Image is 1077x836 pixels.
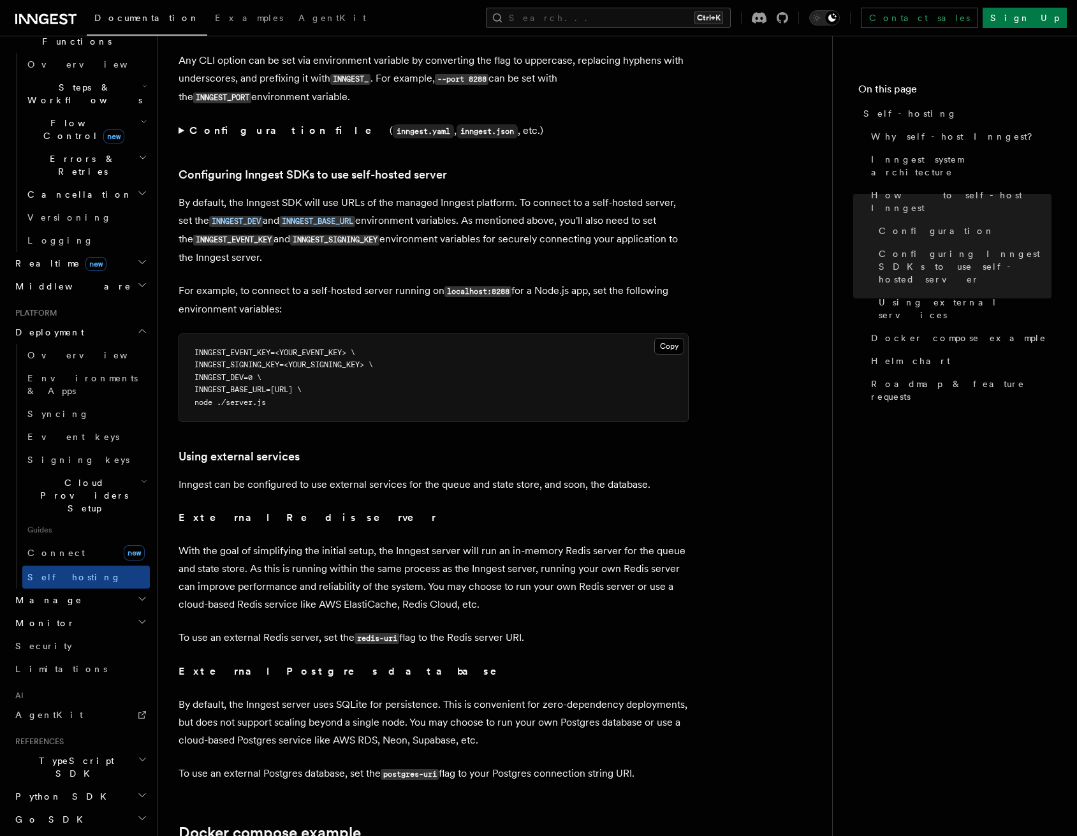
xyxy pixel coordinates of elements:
[874,242,1051,291] a: Configuring Inngest SDKs to use self-hosted server
[866,125,1051,148] a: Why self-host Inngest?
[179,166,447,184] a: Configuring Inngest SDKs to use self-hosted server
[22,188,133,201] span: Cancellation
[22,566,150,589] a: Self hosting
[22,344,150,367] a: Overview
[858,102,1051,125] a: Self-hosting
[22,540,150,566] a: Connectnew
[435,74,488,85] code: --port 8288
[179,52,689,106] p: Any CLI option can be set via environment variable by converting the flag to uppercase, replacing...
[179,629,689,647] p: To use an external Redis server, set the flag to the Redis server URI.
[22,471,150,520] button: Cloud Providers Setup
[22,402,150,425] a: Syncing
[10,589,150,612] button: Manage
[22,448,150,471] a: Signing keys
[486,8,731,28] button: Search...Ctrl+K
[866,148,1051,184] a: Inngest system architecture
[10,808,150,831] button: Go SDK
[193,92,251,103] code: INNGEST_PORT
[22,117,140,142] span: Flow Control
[983,8,1067,28] a: Sign Up
[10,594,82,606] span: Manage
[10,749,150,785] button: TypeScript SDK
[654,338,684,355] button: Copy
[215,13,283,23] span: Examples
[381,769,439,780] code: postgres-uri
[863,107,957,120] span: Self-hosting
[298,13,366,23] span: AgentKit
[207,4,291,34] a: Examples
[10,344,150,589] div: Deployment
[27,455,129,465] span: Signing keys
[27,59,159,70] span: Overview
[179,448,300,466] a: Using external services
[444,286,511,297] code: localhost:8288
[291,4,374,34] a: AgentKit
[179,511,436,524] strong: External Redis server
[194,360,373,369] span: INNGEST_SIGNING_KEY=<YOUR_SIGNING_KEY> \
[22,53,150,76] a: Overview
[355,633,399,644] code: redis-uri
[22,520,150,540] span: Guides
[871,355,950,367] span: Helm chart
[22,147,150,183] button: Errors & Retries
[874,219,1051,242] a: Configuration
[27,432,119,442] span: Event keys
[22,183,150,206] button: Cancellation
[871,332,1046,344] span: Docker compose example
[858,82,1051,102] h4: On this page
[10,308,57,318] span: Platform
[22,476,141,515] span: Cloud Providers Setup
[22,112,150,147] button: Flow Controlnew
[457,124,518,138] code: inngest.json
[10,53,150,252] div: Inngest Functions
[189,124,390,136] strong: Configuration file
[279,214,355,226] a: INNGEST_BASE_URL
[179,765,689,783] p: To use an external Postgres database, set the flag to your Postgres connection string URI.
[866,326,1051,349] a: Docker compose example
[10,790,114,803] span: Python SDK
[193,235,274,246] code: INNGEST_EVENT_KEY
[866,184,1051,219] a: How to self-host Inngest
[22,367,150,402] a: Environments & Apps
[179,194,689,267] p: By default, the Inngest SDK will use URLs of the managed Inngest platform. To connect to a self-h...
[179,282,689,318] p: For example, to connect to a self-hosted server running on for a Node.js app, set the following e...
[15,664,107,674] span: Limitations
[22,81,142,106] span: Steps & Workflows
[194,398,266,407] span: node ./server.js
[10,275,150,298] button: Middleware
[103,129,124,143] span: new
[279,216,355,227] code: INNGEST_BASE_URL
[879,296,1051,321] span: Using external services
[27,409,89,419] span: Syncing
[27,350,159,360] span: Overview
[809,10,840,26] button: Toggle dark mode
[179,696,689,749] p: By default, the Inngest server uses SQLite for persistence. This is convenient for zero-dependenc...
[10,703,150,726] a: AgentKit
[179,122,689,140] summary: Configuration file(inngest.yaml,inngest.json, etc.)
[871,378,1051,403] span: Roadmap & feature requests
[179,542,689,613] p: With the goal of simplifying the initial setup, the Inngest server will run an in-memory Redis se...
[22,229,150,252] a: Logging
[10,813,91,826] span: Go SDK
[27,373,138,396] span: Environments & Apps
[10,612,150,634] button: Monitor
[22,206,150,229] a: Versioning
[179,665,515,677] strong: External Postgres database
[874,291,1051,326] a: Using external services
[10,252,150,275] button: Realtimenew
[94,13,200,23] span: Documentation
[871,153,1051,179] span: Inngest system architecture
[861,8,978,28] a: Contact sales
[87,4,207,36] a: Documentation
[393,124,454,138] code: inngest.yaml
[15,641,72,651] span: Security
[879,247,1051,286] span: Configuring Inngest SDKs to use self-hosted server
[10,737,64,747] span: References
[10,321,150,344] button: Deployment
[27,212,112,223] span: Versioning
[27,548,85,558] span: Connect
[194,348,355,357] span: INNGEST_EVENT_KEY=<YOUR_EVENT_KEY> \
[22,76,150,112] button: Steps & Workflows
[694,11,723,24] kbd: Ctrl+K
[290,235,379,246] code: INNGEST_SIGNING_KEY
